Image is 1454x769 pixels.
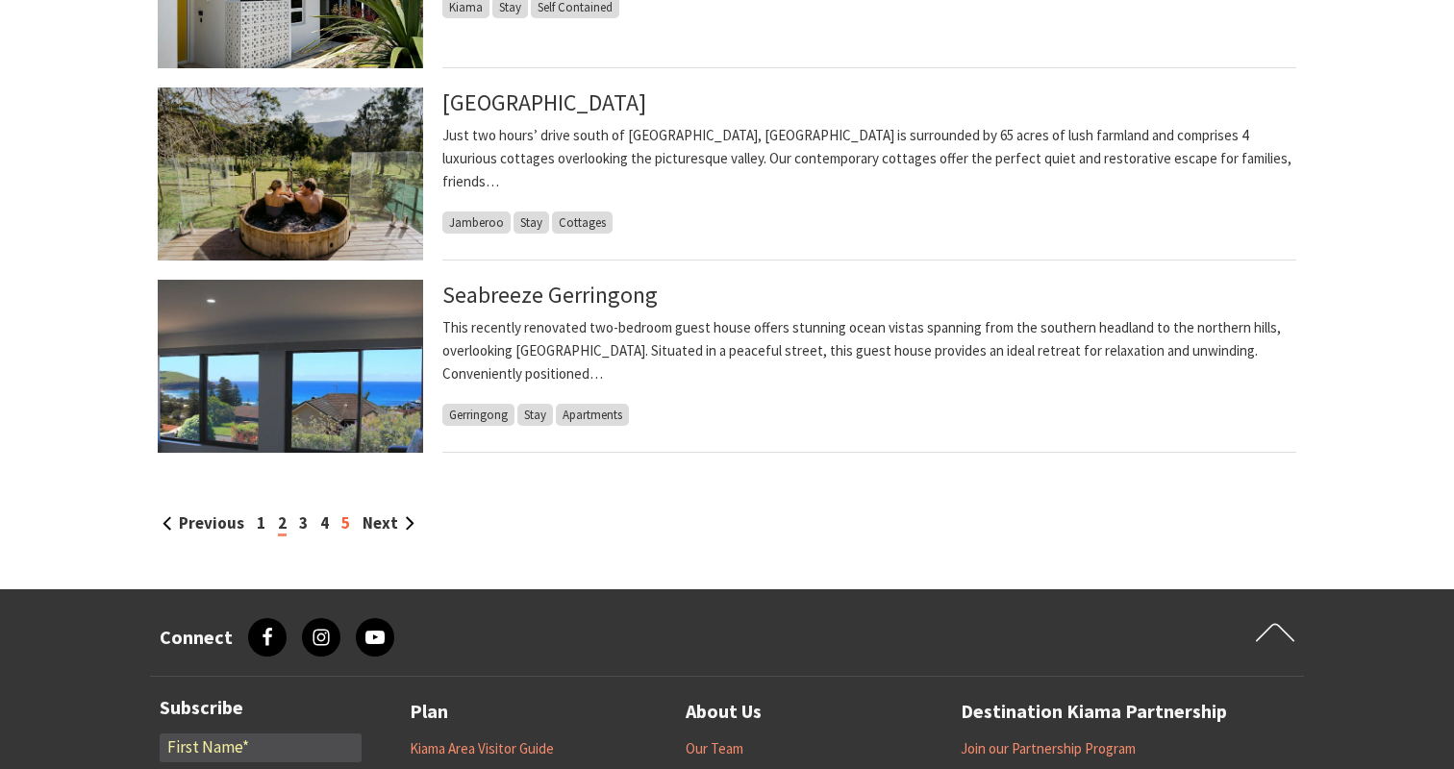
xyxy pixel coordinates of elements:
span: Stay [517,404,553,426]
a: 5 [341,512,350,533]
a: Destination Kiama Partnership [961,696,1227,728]
a: Our Team [686,739,743,758]
a: 3 [299,512,308,533]
a: Join our Partnership Program [961,739,1136,758]
input: First Name* [160,733,362,762]
span: Cottages [552,211,613,234]
a: 1 [257,512,265,533]
span: Stay [514,211,549,234]
h3: Subscribe [160,696,362,719]
a: Previous [163,512,244,533]
a: Kiama Area Visitor Guide [410,739,554,758]
p: This recently renovated two-bedroom guest house offers stunning ocean vistas spanning from the so... [442,316,1296,385]
a: About Us [686,696,762,728]
p: Just two hours’ drive south of [GEOGRAPHIC_DATA], [GEOGRAPHIC_DATA] is surrounded by 65 acres of ... [442,124,1296,193]
span: Jamberoo [442,211,511,234]
a: Next [363,512,414,533]
span: Apartments [556,404,629,426]
img: View [158,280,423,453]
h3: Connect [160,626,233,649]
span: Gerringong [442,404,514,426]
a: Seabreeze Gerringong [442,280,658,310]
a: Plan [410,696,448,728]
img: Relax in the Plunge Pool [158,87,423,260]
a: [GEOGRAPHIC_DATA] [442,87,646,117]
a: 4 [320,512,329,533]
span: 2 [278,512,287,536]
